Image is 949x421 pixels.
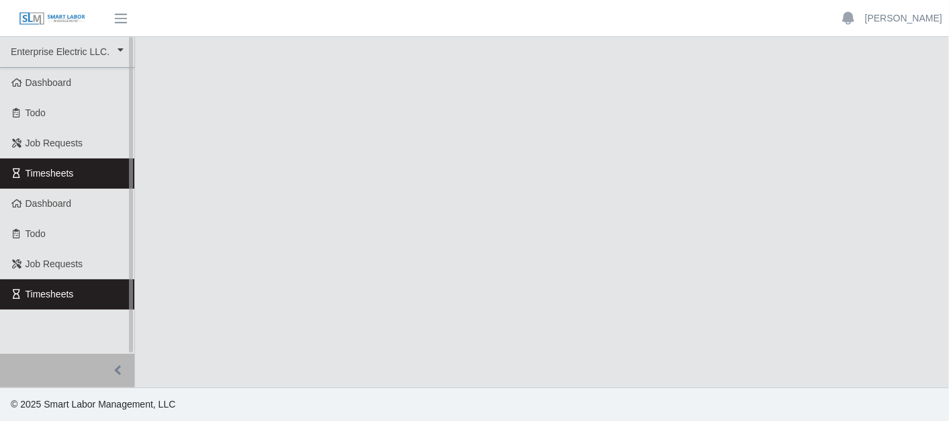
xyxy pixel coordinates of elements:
span: Job Requests [26,138,83,148]
span: Todo [26,107,46,118]
span: © 2025 Smart Labor Management, LLC [11,399,175,410]
span: Todo [26,228,46,239]
span: Timesheets [26,168,74,179]
span: Dashboard [26,198,72,209]
span: Dashboard [26,77,72,88]
span: Timesheets [26,289,74,299]
span: Job Requests [26,259,83,269]
img: SLM Logo [19,11,86,26]
a: [PERSON_NAME] [865,11,942,26]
